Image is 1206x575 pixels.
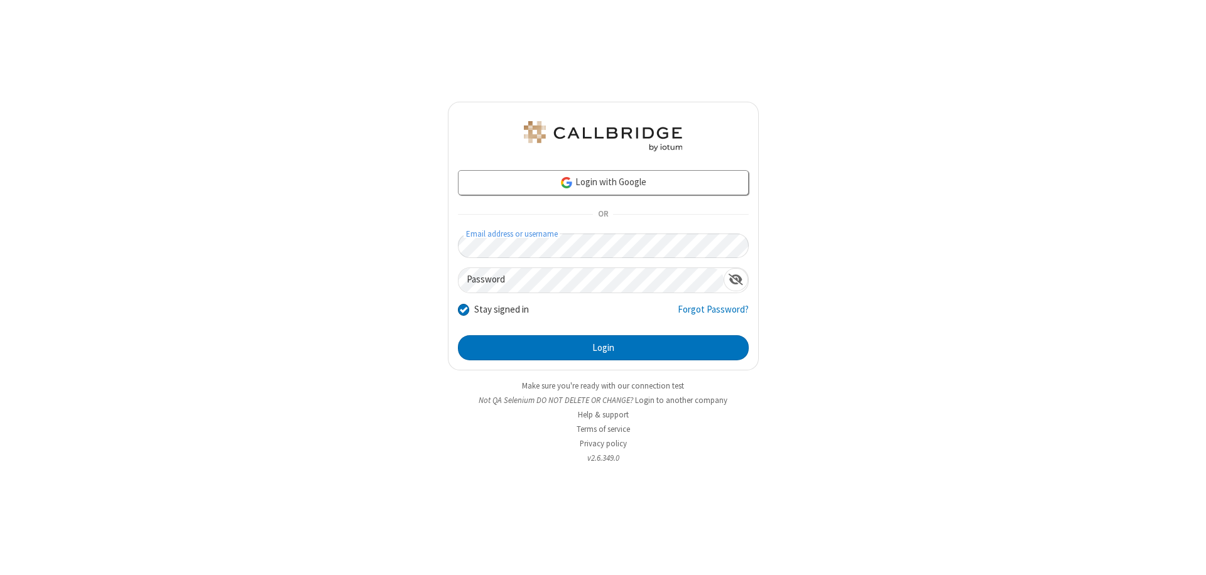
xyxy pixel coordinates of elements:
a: Help & support [578,409,629,420]
li: Not QA Selenium DO NOT DELETE OR CHANGE? [448,394,759,406]
span: OR [593,206,613,223]
img: QA Selenium DO NOT DELETE OR CHANGE [521,121,685,151]
a: Terms of service [577,424,630,434]
input: Email address or username [458,234,749,258]
li: v2.6.349.0 [448,452,759,464]
button: Login to another company [635,394,727,406]
div: Show password [724,268,748,291]
img: google-icon.png [560,176,573,190]
label: Stay signed in [474,303,529,317]
iframe: Chat [1175,542,1197,566]
a: Forgot Password? [678,303,749,326]
input: Password [459,268,724,293]
button: Login [458,335,749,360]
a: Login with Google [458,170,749,195]
a: Privacy policy [580,438,627,449]
a: Make sure you're ready with our connection test [522,380,684,391]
